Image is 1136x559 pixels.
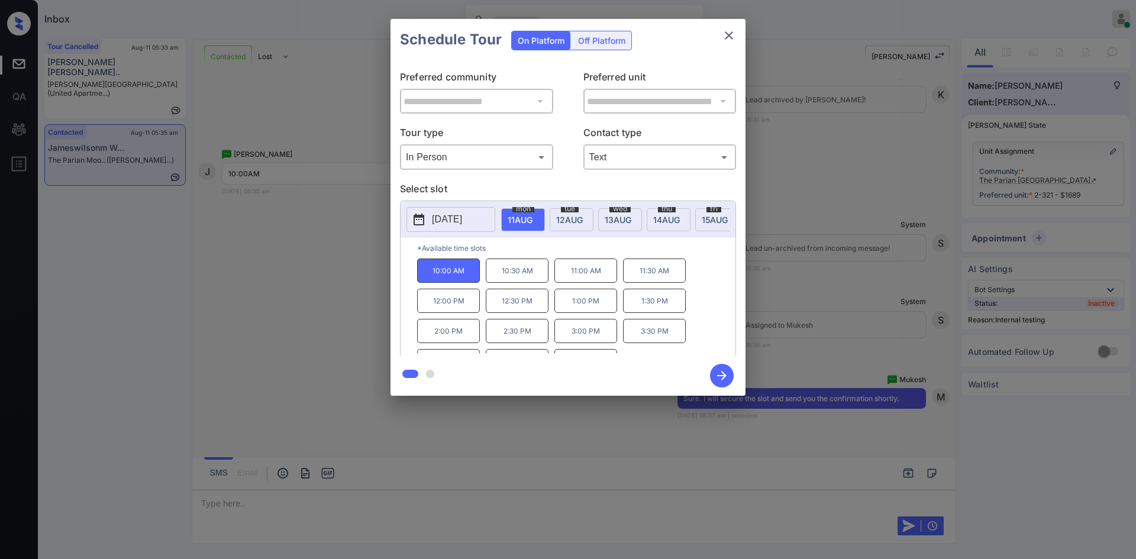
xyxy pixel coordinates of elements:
[417,259,480,283] p: 10:00 AM
[658,205,676,212] span: thu
[583,70,737,89] p: Preferred unit
[486,349,548,373] p: 4:30 PM
[703,360,741,391] button: btn-next
[512,205,534,212] span: mon
[400,70,553,89] p: Preferred community
[556,215,583,225] span: 12 AUG
[695,208,739,231] div: date-select
[706,205,721,212] span: fri
[403,147,550,167] div: In Person
[623,319,686,343] p: 3:30 PM
[501,208,545,231] div: date-select
[702,215,728,225] span: 15 AUG
[717,24,741,47] button: close
[417,289,480,313] p: 12:00 PM
[486,289,548,313] p: 12:30 PM
[586,147,734,167] div: Text
[609,205,631,212] span: wed
[554,319,617,343] p: 3:00 PM
[486,259,548,283] p: 10:30 AM
[653,215,680,225] span: 14 AUG
[400,125,553,144] p: Tour type
[554,289,617,313] p: 1:00 PM
[417,319,480,343] p: 2:00 PM
[554,259,617,283] p: 11:00 AM
[417,349,480,373] p: 4:00 PM
[512,31,570,50] div: On Platform
[390,19,511,60] h2: Schedule Tour
[486,319,548,343] p: 2:30 PM
[561,205,579,212] span: tue
[554,349,617,373] p: 5:00 PM
[605,215,631,225] span: 13 AUG
[647,208,690,231] div: date-select
[432,212,462,227] p: [DATE]
[400,182,736,201] p: Select slot
[550,208,593,231] div: date-select
[598,208,642,231] div: date-select
[583,125,737,144] p: Contact type
[417,238,735,259] p: *Available time slots
[623,259,686,283] p: 11:30 AM
[572,31,631,50] div: Off Platform
[508,215,532,225] span: 11 AUG
[406,207,495,232] button: [DATE]
[623,289,686,313] p: 1:30 PM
